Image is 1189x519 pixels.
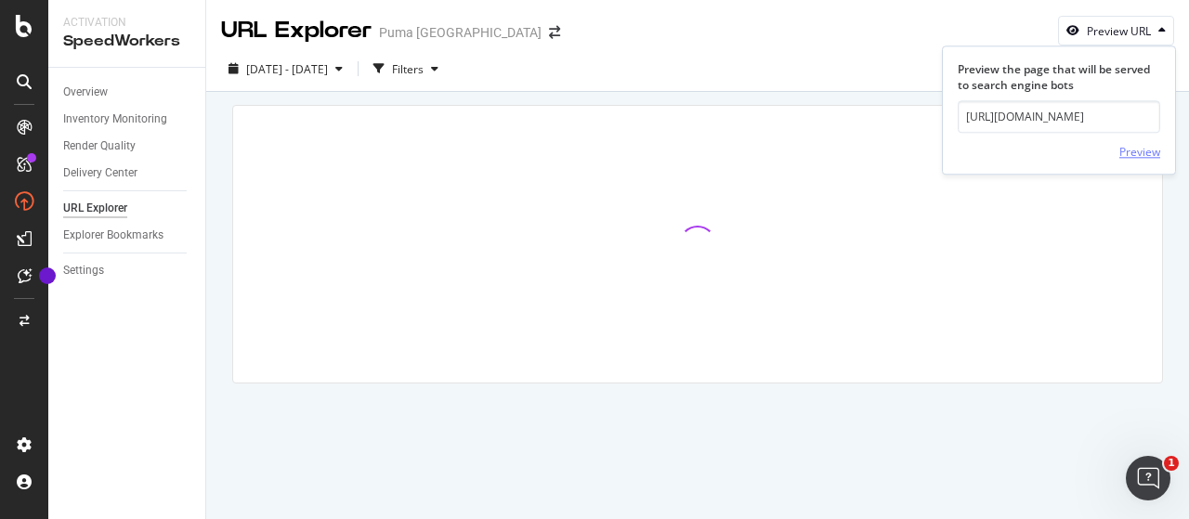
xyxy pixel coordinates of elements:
a: Delivery Center [63,163,192,183]
div: Puma [GEOGRAPHIC_DATA] [379,23,542,42]
div: Render Quality [63,136,136,156]
div: URL Explorer [221,15,372,46]
div: Filters [392,61,424,77]
div: Activation [63,15,190,31]
button: Preview URL [1058,16,1174,45]
div: arrow-right-arrow-left [549,26,560,39]
a: Settings [63,261,192,280]
a: Overview [63,83,192,102]
div: SpeedWorkers [63,31,190,52]
a: Inventory Monitoring [63,110,192,129]
button: Preview [1119,137,1160,167]
div: Preview the page that will be served to search engine bots [958,61,1160,93]
div: Delivery Center [63,163,137,183]
input: https://www.example.com [958,101,1160,134]
div: URL Explorer [63,199,127,218]
a: URL Explorer [63,199,192,218]
a: Explorer Bookmarks [63,226,192,245]
span: 1 [1164,456,1179,471]
button: [DATE] - [DATE] [221,54,350,84]
a: Render Quality [63,136,192,156]
button: Filters [366,54,446,84]
div: Preview [1119,144,1160,160]
div: Explorer Bookmarks [63,226,163,245]
div: Overview [63,83,108,102]
div: Preview URL [1087,23,1151,39]
div: Settings [63,261,104,280]
span: [DATE] - [DATE] [246,61,328,77]
div: Tooltip anchor [39,267,56,284]
div: Inventory Monitoring [63,110,167,129]
iframe: Intercom live chat [1126,456,1170,500]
